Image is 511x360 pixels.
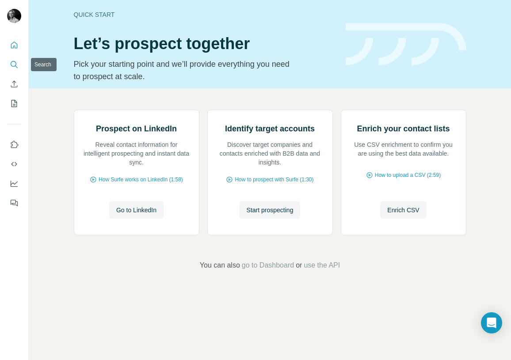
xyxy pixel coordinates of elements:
span: Start prospecting [247,206,294,214]
span: Enrich CSV [387,206,419,214]
button: Start prospecting [240,201,301,219]
button: Search [7,57,21,73]
span: or [296,260,302,271]
h2: Enrich your contact lists [357,123,450,135]
img: banner [346,23,466,66]
button: go to Dashboard [242,260,294,271]
button: use the API [304,260,340,271]
button: Dashboard [7,176,21,191]
p: Reveal contact information for intelligent prospecting and instant data sync. [83,140,190,167]
div: Open Intercom Messenger [481,312,502,333]
button: Enrich CSV [7,76,21,92]
button: Quick start [7,37,21,53]
span: How to upload a CSV (2:59) [375,171,441,179]
img: Avatar [7,9,21,23]
p: Use CSV enrichment to confirm you are using the best data available. [350,140,457,158]
button: My lists [7,96,21,111]
button: Go to LinkedIn [109,201,164,219]
span: You can also [200,260,240,271]
h1: Let’s prospect together [74,35,335,53]
div: Quick start [74,10,335,19]
button: Feedback [7,195,21,211]
span: Go to LinkedIn [116,206,156,214]
button: Use Surfe on LinkedIn [7,137,21,153]
h2: Prospect on LinkedIn [96,123,177,135]
button: Enrich CSV [380,201,426,219]
p: Pick your starting point and we’ll provide everything you need to prospect at scale. [74,58,295,83]
span: How Surfe works on LinkedIn (1:58) [99,176,183,184]
p: Discover target companies and contacts enriched with B2B data and insights. [217,140,324,167]
h2: Identify target accounts [225,123,315,135]
span: How to prospect with Surfe (1:30) [235,176,313,184]
button: Use Surfe API [7,156,21,172]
